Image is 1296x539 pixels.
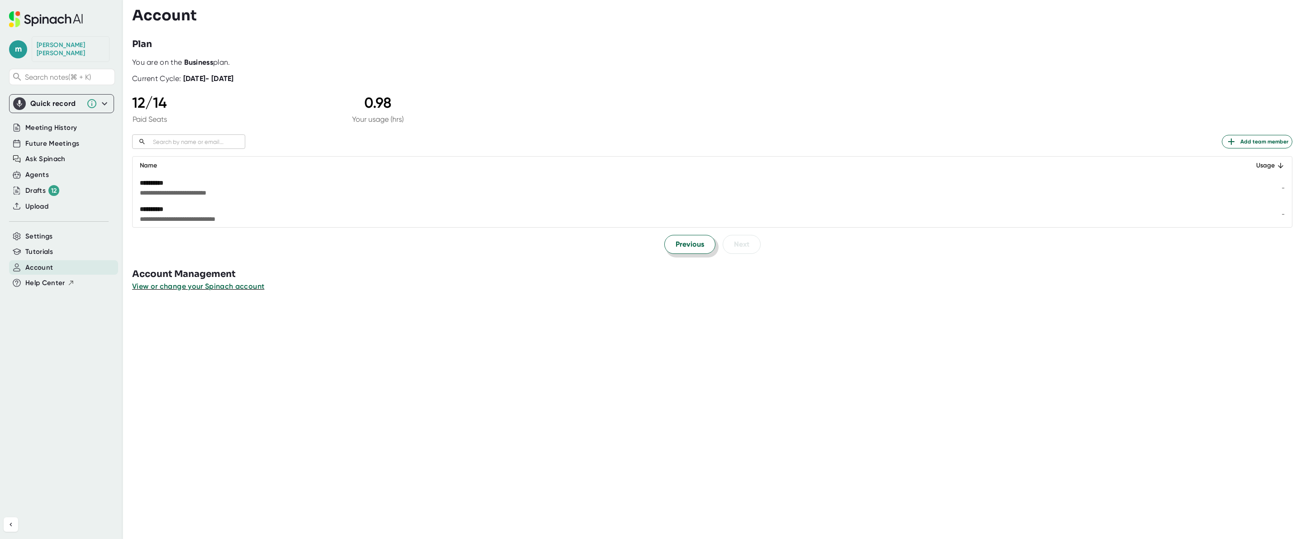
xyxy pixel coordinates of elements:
span: Search notes (⌘ + K) [25,73,112,81]
div: Mike Britton [37,41,105,57]
h3: Plan [132,38,152,51]
button: Help Center [25,278,75,288]
div: You are on the plan. [132,58,1292,67]
b: Business [184,58,213,67]
div: 12 / 14 [132,94,167,111]
button: Account [25,262,53,273]
div: Your usage (hrs) [352,115,404,124]
div: Quick record [13,95,110,113]
button: Agents [25,170,49,180]
b: [DATE] - [DATE] [183,74,234,83]
span: Help Center [25,278,65,288]
h3: Account [132,7,197,24]
div: Drafts [25,185,59,196]
button: Ask Spinach [25,154,66,164]
div: Name [140,160,1228,171]
div: 0.98 [352,94,404,111]
div: 12 [48,185,59,196]
button: Add team member [1222,135,1292,148]
span: Add team member [1226,136,1288,147]
button: Next [723,235,761,254]
span: Previous [676,239,704,250]
div: Quick record [30,99,82,108]
span: Next [734,239,749,250]
button: View or change your Spinach account [132,281,264,292]
h3: Account Management [132,267,1296,281]
button: Settings [25,231,53,242]
button: Meeting History [25,123,77,133]
button: Upload [25,201,48,212]
td: - [1235,201,1292,227]
div: Current Cycle: [132,74,234,83]
button: Tutorials [25,247,53,257]
span: m [9,40,27,58]
button: Future Meetings [25,138,79,149]
span: View or change your Spinach account [132,282,264,291]
button: Previous [664,235,715,254]
button: Collapse sidebar [4,517,18,532]
div: Usage [1243,160,1285,171]
input: Search by name or email... [149,137,245,147]
div: Paid Seats [132,115,167,124]
button: Drafts 12 [25,185,59,196]
td: - [1235,175,1292,201]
